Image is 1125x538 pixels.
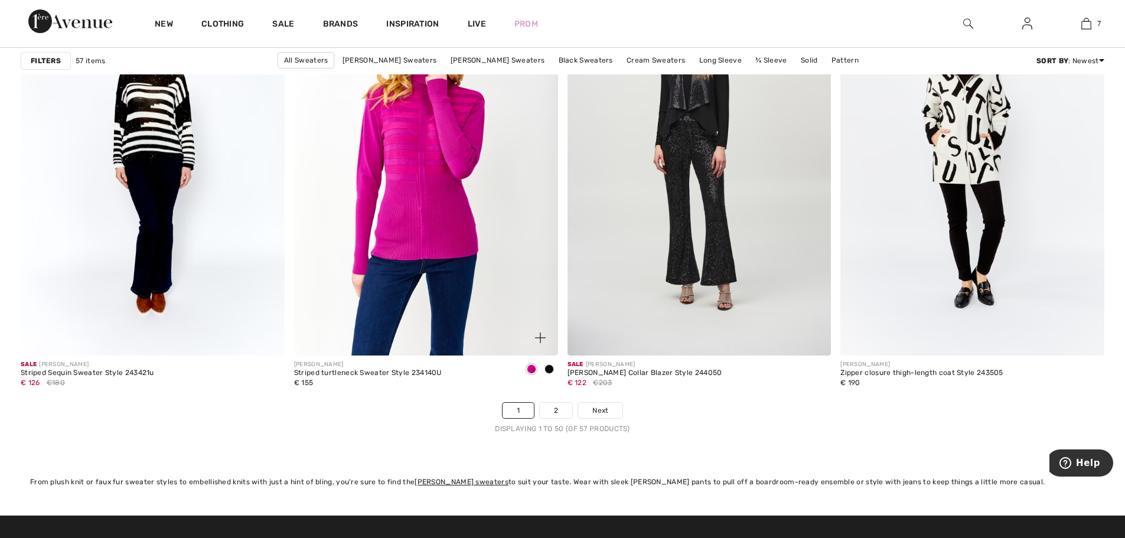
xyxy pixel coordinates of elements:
[1036,56,1104,66] div: : Newest
[294,379,314,387] span: € 155
[155,19,173,31] a: New
[795,53,824,68] a: Solid
[294,369,442,377] div: Striped turtleneck Sweater Style 234140U
[1013,17,1042,31] a: Sign In
[1022,17,1032,31] img: My Info
[503,403,534,418] a: 1
[553,53,619,68] a: Black Sweaters
[568,369,722,377] div: [PERSON_NAME] Collar Blazer Style 244050
[621,53,691,68] a: Cream Sweaters
[1097,18,1101,29] span: 7
[514,18,538,30] a: Prom
[28,9,112,33] img: 1ère Avenue
[840,379,860,387] span: € 190
[593,377,612,388] span: €203
[323,19,358,31] a: Brands
[963,17,973,31] img: search the website
[278,52,335,69] a: All Sweaters
[840,360,1003,369] div: [PERSON_NAME]
[201,19,244,31] a: Clothing
[272,19,294,31] a: Sale
[749,53,793,68] a: ¾ Sleeve
[1057,17,1115,31] a: 7
[21,379,40,387] span: € 126
[1049,449,1113,479] iframe: Opens a widget where you can find more information
[568,360,722,369] div: [PERSON_NAME]
[445,53,551,68] a: [PERSON_NAME] Sweaters
[468,18,486,30] a: Live
[535,332,546,343] img: plus_v2.svg
[826,53,865,68] a: Pattern
[21,360,154,369] div: [PERSON_NAME]
[1036,57,1068,65] strong: Sort By
[337,53,443,68] a: [PERSON_NAME] Sweaters
[1081,17,1091,31] img: My Bag
[21,369,154,377] div: Striped Sequin Sweater Style 243421u
[540,360,558,380] div: Black
[693,53,748,68] a: Long Sleeve
[30,477,1095,487] div: From plush knit or faux fur sweater styles to embellished knits with just a hint of bling, you're...
[523,360,540,380] div: Magenta
[21,402,1104,434] nav: Page navigation
[592,405,608,416] span: Next
[21,361,37,368] span: Sale
[294,360,442,369] div: [PERSON_NAME]
[568,379,587,387] span: € 122
[386,19,439,31] span: Inspiration
[21,423,1104,434] div: Displaying 1 to 50 (of 57 products)
[415,478,508,486] a: [PERSON_NAME] sweaters
[540,403,572,418] a: 2
[31,56,61,66] strong: Filters
[76,56,105,66] span: 57 items
[578,403,622,418] a: Next
[47,377,65,388] span: €180
[840,369,1003,377] div: Zipper closure thigh-length coat Style 243505
[568,361,583,368] span: Sale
